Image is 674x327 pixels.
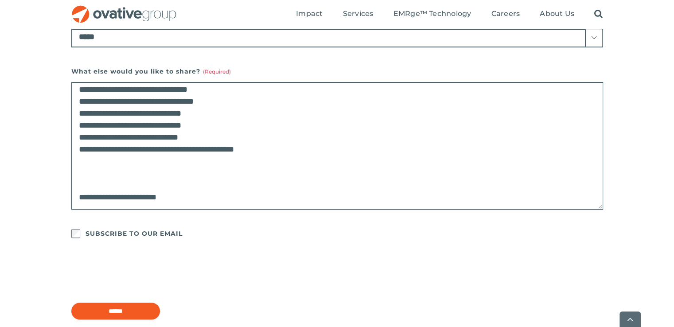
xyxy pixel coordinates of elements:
a: Impact [296,9,323,19]
label: SUBSCRIBE TO OUR EMAIL [86,227,183,240]
span: Services [343,9,374,18]
span: Impact [296,9,323,18]
span: (Required) [203,68,231,75]
label: What else would you like to share? [71,65,603,78]
a: OG_Full_horizontal_RGB [71,4,177,13]
span: Careers [491,9,520,18]
span: About Us [540,9,574,18]
iframe: reCAPTCHA [71,257,206,292]
span: EMRge™ Technology [393,9,471,18]
a: Services [343,9,374,19]
a: Careers [491,9,520,19]
a: Search [594,9,603,19]
a: EMRge™ Technology [393,9,471,19]
a: About Us [540,9,574,19]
